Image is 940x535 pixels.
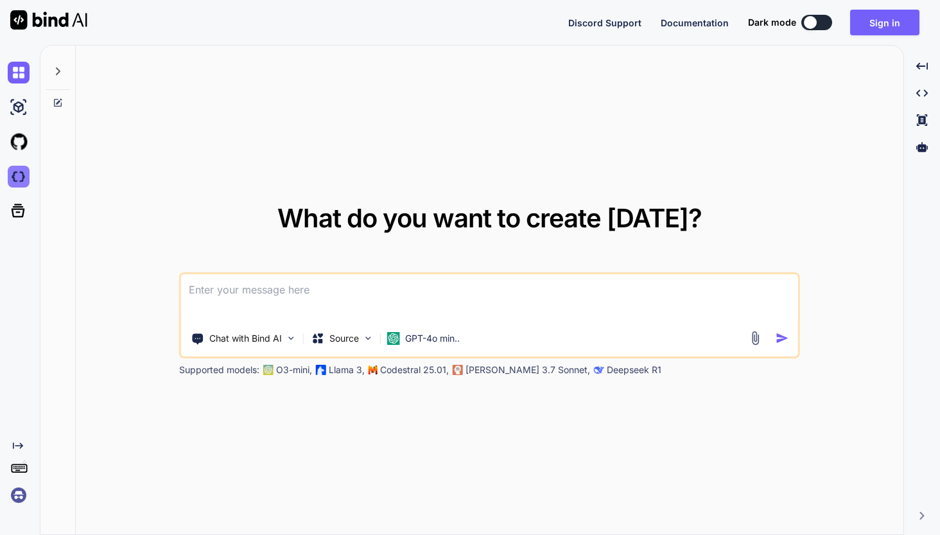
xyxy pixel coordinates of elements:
img: GPT-4 [263,365,274,375]
span: Dark mode [748,16,796,29]
span: Discord Support [568,17,641,28]
img: darkCloudIdeIcon [8,166,30,188]
img: GPT-4o mini [387,332,400,345]
img: attachment [748,331,763,346]
button: Sign in [850,10,919,35]
p: Supported models: [179,364,259,376]
img: chat [8,62,30,83]
img: Pick Tools [286,333,297,344]
button: Documentation [661,16,729,30]
p: Chat with Bind AI [209,332,282,345]
img: Bind AI [10,10,87,30]
img: Pick Models [363,333,374,344]
p: O3-mini, [276,364,312,376]
img: githubLight [8,131,30,153]
button: Discord Support [568,16,641,30]
img: Llama2 [316,365,326,375]
img: claude [453,365,463,375]
span: Documentation [661,17,729,28]
p: [PERSON_NAME] 3.7 Sonnet, [466,364,590,376]
p: Llama 3, [329,364,365,376]
img: ai-studio [8,96,30,118]
span: What do you want to create [DATE]? [277,202,702,234]
p: GPT-4o min.. [405,332,460,345]
img: icon [776,331,789,345]
img: claude [594,365,604,375]
p: Deepseek R1 [607,364,661,376]
p: Source [329,332,359,345]
img: Mistral-AI [369,365,378,374]
p: Codestral 25.01, [380,364,449,376]
img: signin [8,484,30,506]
